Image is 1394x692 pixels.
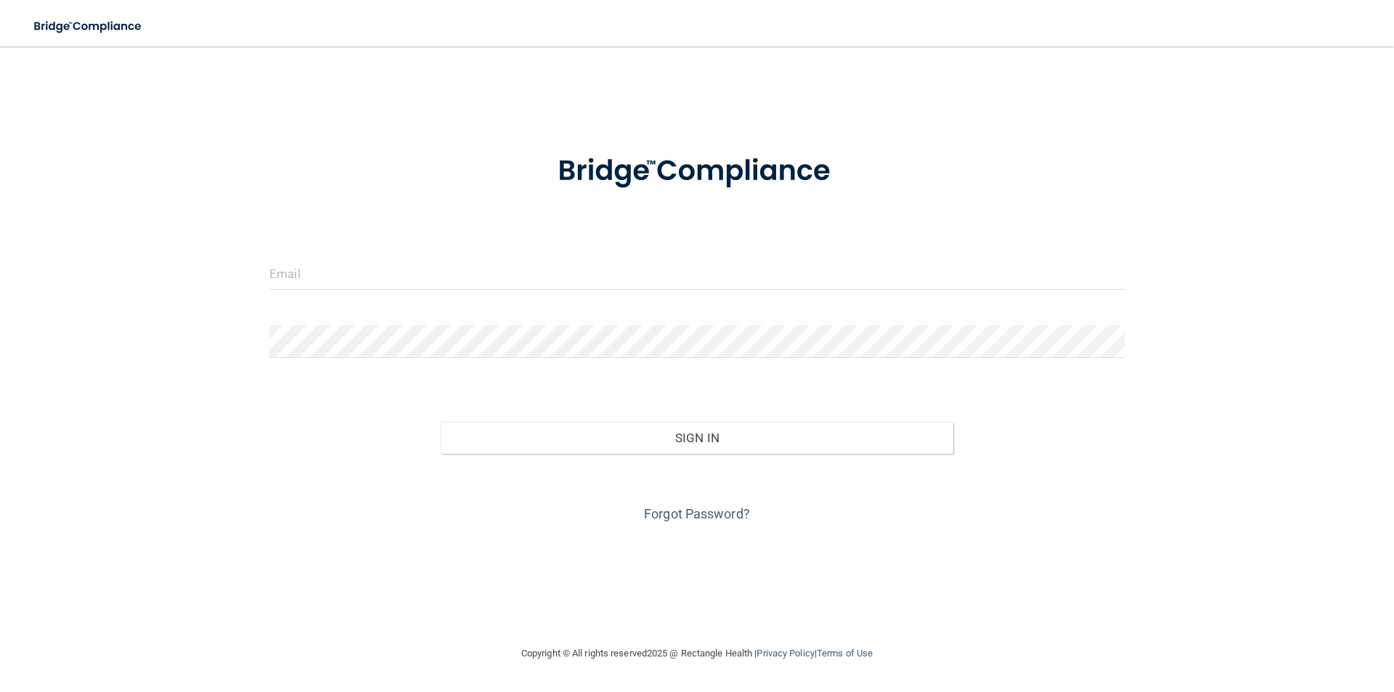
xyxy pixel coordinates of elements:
[269,257,1125,290] input: Email
[22,12,155,41] img: bridge_compliance_login_screen.278c3ca4.svg
[757,648,814,659] a: Privacy Policy
[817,648,873,659] a: Terms of Use
[432,630,962,677] div: Copyright © All rights reserved 2025 @ Rectangle Health | |
[644,506,750,521] a: Forgot Password?
[528,134,866,209] img: bridge_compliance_login_screen.278c3ca4.svg
[441,422,954,454] button: Sign In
